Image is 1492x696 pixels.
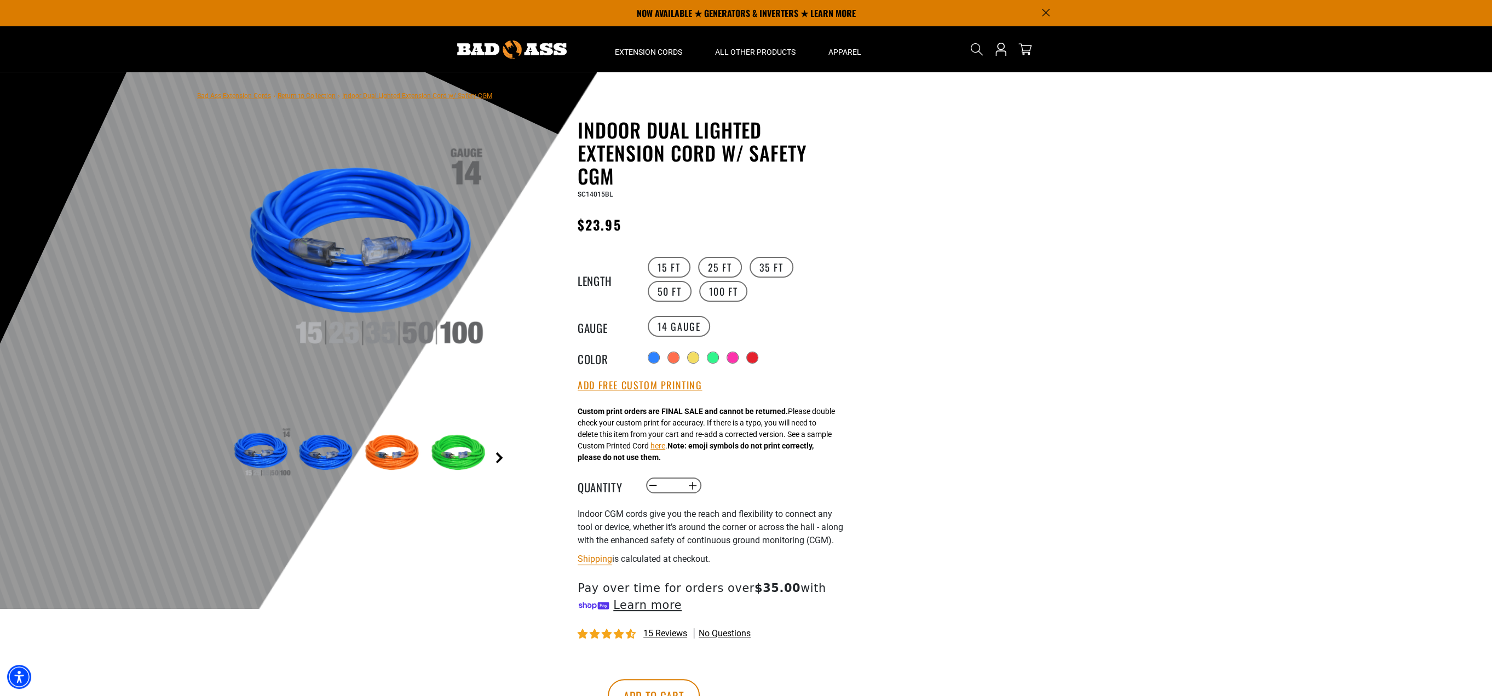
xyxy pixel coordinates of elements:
[648,316,711,337] label: 14 Gauge
[578,554,612,564] a: Shipping
[273,92,275,100] span: ›
[457,41,567,59] img: Bad Ass Extension Cords
[648,281,692,302] label: 50 FT
[342,92,492,100] span: Indoor Dual Lighted Extension Cord w/ Safety CGM
[650,440,665,452] button: here
[578,379,702,392] button: Add Free Custom Printing
[278,92,336,100] a: Return to Collection
[699,26,812,72] summary: All Other Products
[699,281,748,302] label: 100 FT
[362,422,425,485] img: orange
[598,26,699,72] summary: Extension Cords
[812,26,878,72] summary: Apparel
[648,257,690,278] label: 15 FT
[968,41,986,58] summary: Search
[698,257,742,278] label: 25 FT
[197,92,271,100] a: Bad Ass Extension Cords
[578,319,632,333] legend: Gauge
[578,479,632,493] label: Quantity
[578,509,843,545] span: Indoor CGM cords give you the reach and flexibility to connect any tool or device, whether it’s a...
[578,118,846,187] h1: Indoor Dual Lighted Extension Cord w/ Safety CGM
[578,551,846,566] div: is calculated at checkout.
[715,47,796,57] span: All Other Products
[428,422,492,485] img: green
[750,257,793,278] label: 35 FT
[296,422,359,485] img: blue
[578,215,621,234] span: $23.95
[197,89,492,102] nav: breadcrumbs
[828,47,861,57] span: Apparel
[615,47,682,57] span: Extension Cords
[7,665,31,689] div: Accessibility Menu
[1016,43,1034,56] a: cart
[578,191,613,198] span: SC14015BL
[578,272,632,286] legend: Length
[494,452,505,463] a: Next
[578,350,632,365] legend: Color
[578,407,788,416] strong: Custom print orders are FINAL SALE and cannot be returned.
[578,406,835,463] div: Please double check your custom print for accuracy. If there is a typo, you will need to delete t...
[578,441,814,462] strong: Note: emoji symbols do not print correctly, please do not use them.
[578,629,638,640] span: 4.40 stars
[338,92,340,100] span: ›
[992,26,1010,72] a: Open this option
[643,628,687,639] span: 15 reviews
[699,628,751,640] span: No questions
